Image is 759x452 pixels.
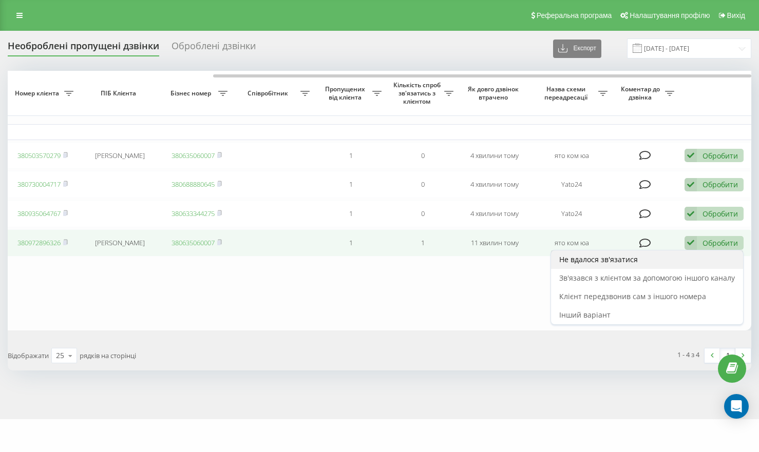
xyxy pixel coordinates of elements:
a: 380935064767 [17,209,61,218]
td: 1 [315,142,387,169]
span: Як довго дзвінок втрачено [467,85,522,101]
span: Кількість спроб зв'язатись з клієнтом [392,81,444,105]
td: Yato24 [530,200,613,227]
div: Open Intercom Messenger [724,394,749,419]
div: 1 - 4 з 4 [677,349,699,360]
button: Експорт [553,40,601,58]
td: Yato24 [530,171,613,198]
span: Не вдалося зв'язатися [559,254,638,264]
span: Бізнес номер [166,89,218,97]
span: Реферальна програма [537,11,612,19]
span: Інший варіант [559,310,611,320]
td: 0 [387,200,459,227]
span: рядків на сторінці [80,351,136,360]
span: Номер клієнта [12,89,64,97]
span: Коментар до дзвінка [618,85,665,101]
span: Співробітник [238,89,300,97]
a: 380635060007 [172,238,215,247]
span: Клієнт передзвонив сам з іншого номера [559,291,706,301]
span: Відображати [8,351,49,360]
td: 4 хвилини тому [459,142,530,169]
a: 380972896326 [17,238,61,247]
a: 1 [720,348,735,363]
a: 380730004717 [17,180,61,189]
div: Оброблені дзвінки [172,41,256,56]
td: 0 [387,142,459,169]
td: ято ком юа [530,142,613,169]
div: Обробити [703,151,738,161]
div: Необроблені пропущені дзвінки [8,41,159,56]
span: Назва схеми переадресації [536,85,598,101]
div: Обробити [703,209,738,219]
div: Обробити [703,238,738,248]
a: 380503570279 [17,151,61,160]
a: 380633344275 [172,209,215,218]
span: ПІБ Клієнта [87,89,152,97]
div: 25 [56,350,64,361]
td: ято ком юа [530,229,613,257]
td: 0 [387,171,459,198]
td: [PERSON_NAME] [79,142,161,169]
td: 4 хвилини тому [459,171,530,198]
td: 1 [315,171,387,198]
div: Обробити [703,180,738,189]
span: Налаштування профілю [630,11,710,19]
td: [PERSON_NAME] [79,229,161,257]
span: Пропущених від клієнта [320,85,372,101]
td: 1 [387,229,459,257]
td: 1 [315,200,387,227]
span: Зв'язався з клієнтом за допомогою іншого каналу [559,273,735,283]
td: 4 хвилини тому [459,200,530,227]
a: 380635060007 [172,151,215,160]
td: 11 хвилин тому [459,229,530,257]
td: 1 [315,229,387,257]
span: Вихід [727,11,745,19]
a: 380688880645 [172,180,215,189]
